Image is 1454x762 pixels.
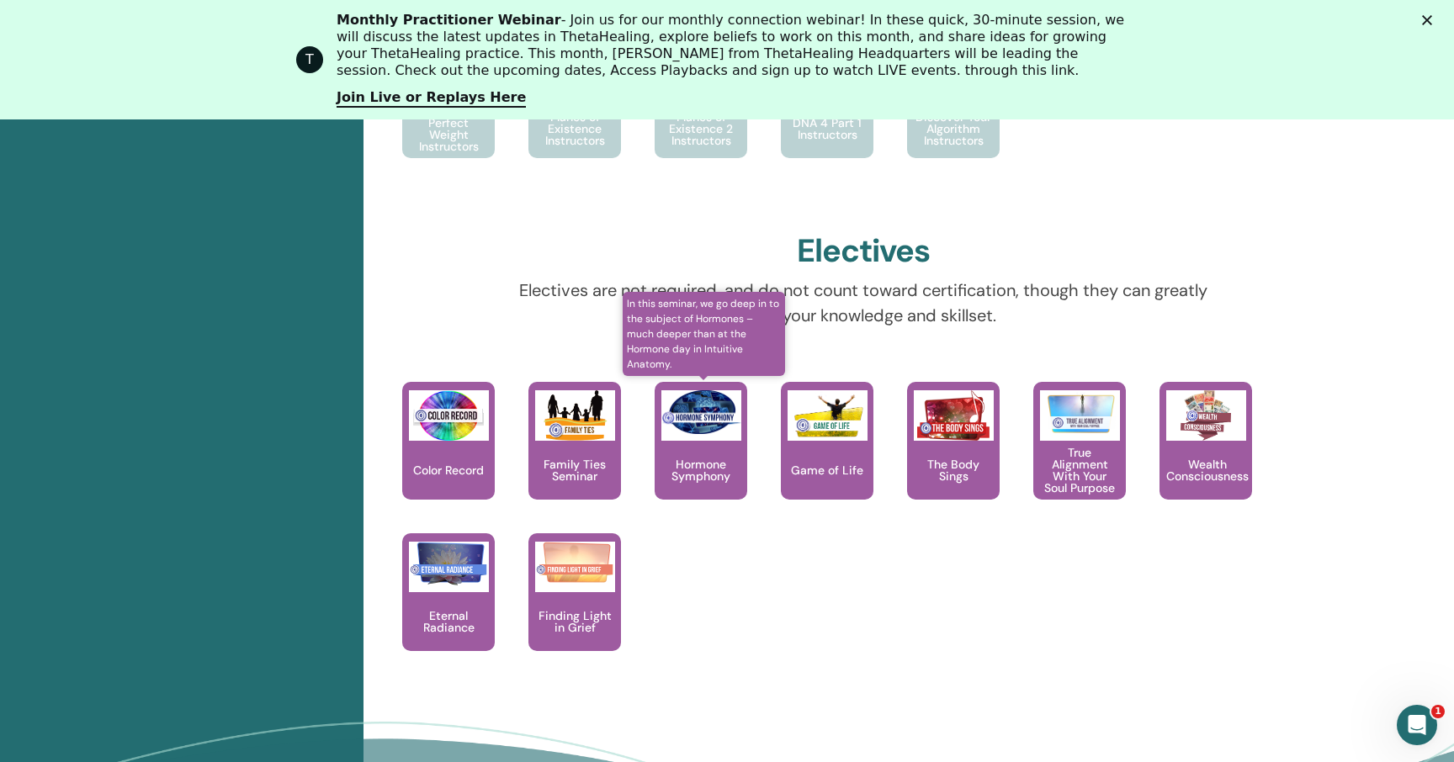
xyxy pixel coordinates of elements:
img: Color Record [409,390,489,441]
iframe: Intercom live chat [1397,705,1437,745]
p: Hormone Symphony [655,458,747,482]
h2: Electives [797,232,930,271]
b: Monthly Practitioner Webinar [337,12,561,28]
p: DNA 4 Part 1 Instructors [781,117,873,140]
p: Family Ties Seminar [528,458,621,482]
img: The Body Sings [914,390,994,441]
span: 1 [1431,705,1445,718]
div: Close [1422,15,1439,25]
p: True Alignment With Your Soul Purpose [1033,447,1126,494]
p: Discover Your Algorithm Instructors [907,111,1000,146]
div: - Join us for our monthly connection webinar! In these quick, 30-minute session, we will discuss ... [337,12,1131,79]
a: Family Ties Seminar Family Ties Seminar [528,382,621,533]
p: Wealth Consciousness [1159,458,1255,482]
a: Color Record Color Record [402,382,495,533]
a: Game of Life Game of Life [781,382,873,533]
p: Planes of Existence 2 Instructors [655,111,747,146]
p: Color Record [406,464,491,476]
img: Game of Life [788,390,868,441]
a: In this seminar, we go deep in to the subject of Hormones – much deeper than at the Hormone day i... [655,382,747,533]
img: Finding Light in Grief [535,542,615,586]
span: In this seminar, we go deep in to the subject of Hormones – much deeper than at the Hormone day i... [623,292,785,376]
img: True Alignment With Your Soul Purpose [1040,390,1120,436]
img: Hormone Symphony [661,390,741,435]
p: RHYTHM to a Perfect Weight Instructors [402,105,495,152]
p: Eternal Radiance [402,610,495,633]
p: Game of Life [784,464,870,476]
div: Profile image for ThetaHealing [296,46,323,73]
a: Finding Light in Grief Finding Light in Grief [528,533,621,685]
a: Join Live or Replays Here [337,89,526,108]
p: Finding Light in Grief [528,610,621,633]
img: Wealth Consciousness [1166,390,1246,441]
a: Eternal Radiance Eternal Radiance [402,533,495,685]
p: Electives are not required, and do not count toward certification, though they can greatly enrich... [515,278,1213,328]
p: Planes of Existence Instructors [528,111,621,146]
a: True Alignment With Your Soul Purpose True Alignment With Your Soul Purpose [1033,382,1126,533]
a: The Body Sings The Body Sings [907,382,1000,533]
img: Family Ties Seminar [535,390,615,441]
img: Eternal Radiance [409,542,489,586]
p: The Body Sings [907,458,1000,482]
a: Wealth Consciousness Wealth Consciousness [1159,382,1252,533]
